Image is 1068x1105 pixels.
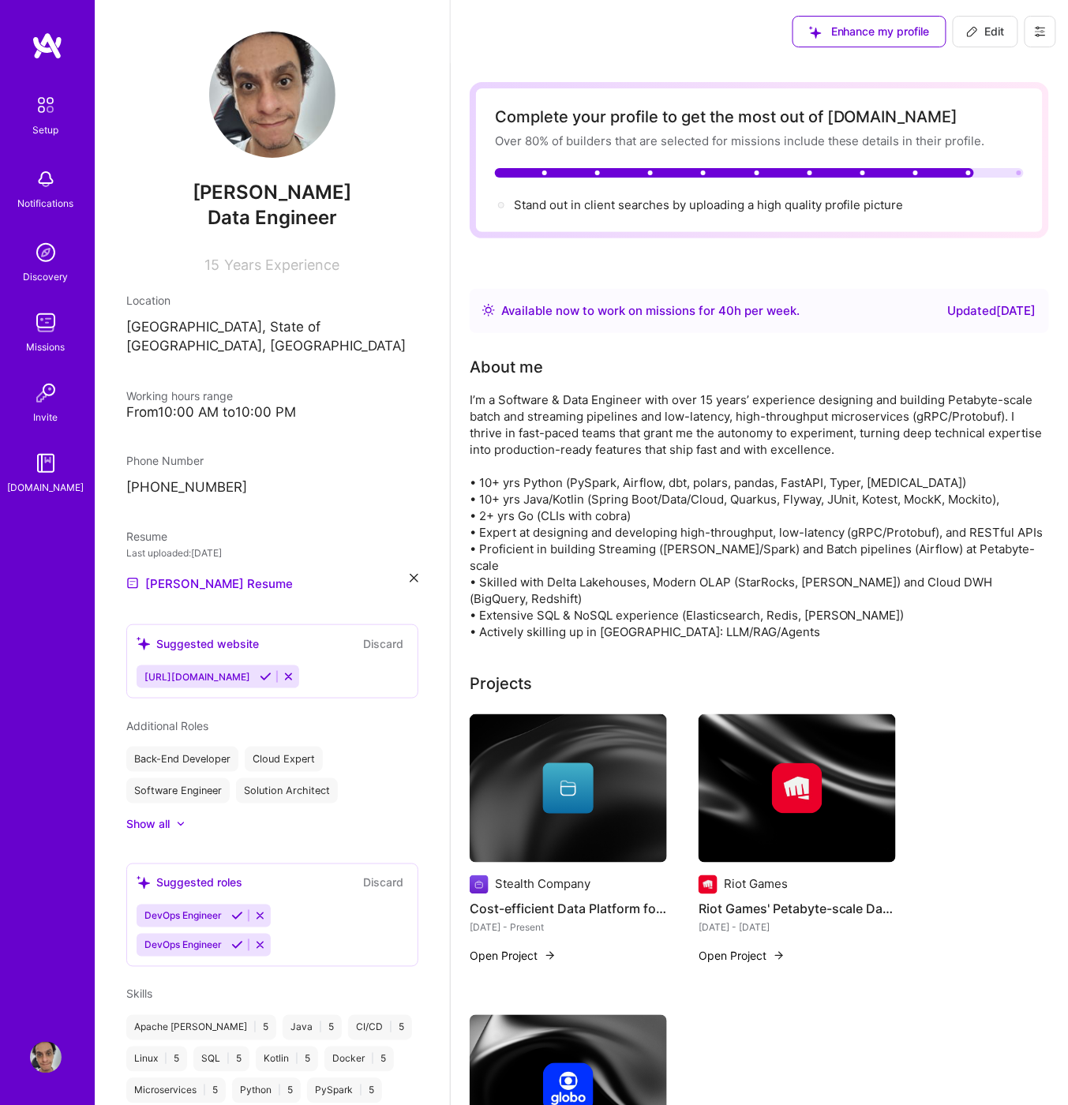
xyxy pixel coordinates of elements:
div: From 10:00 AM to 10:00 PM [126,404,418,421]
span: | [295,1053,298,1066]
span: | [278,1084,281,1097]
i: Reject [254,910,266,922]
div: Show all [126,816,170,832]
div: Setup [33,122,59,138]
div: Invite [34,409,58,425]
div: Microservices 5 [126,1078,226,1103]
i: Reject [254,939,266,951]
a: User Avatar [26,1042,66,1073]
img: guide book [30,448,62,479]
button: Discard [358,874,408,892]
div: Java 5 [283,1015,342,1040]
div: I’m a Software & Data Engineer with over 15 years’ experience designing and building Petabyte-sca... [470,391,1049,640]
div: Stealth Company [495,876,590,893]
h4: Cost-efficient Data Platform for Series A Fintech [470,899,667,920]
span: Data Engineer [208,206,337,229]
i: icon SuggestedTeams [137,637,150,650]
img: logo [32,32,63,60]
div: Cloud Expert [245,747,323,772]
img: cover [470,714,667,863]
button: Discard [358,635,408,653]
div: SQL 5 [193,1047,249,1072]
div: Back-End Developer [126,747,238,772]
img: setup [29,88,62,122]
img: Company logo [772,763,823,814]
i: Accept [231,910,243,922]
div: Stand out in client searches by uploading a high quality profile picture [514,197,904,213]
span: | [227,1053,230,1066]
div: CI/CD 5 [348,1015,412,1040]
img: bell [30,163,62,195]
div: Discovery [24,268,69,285]
span: Resume [126,530,167,543]
span: | [389,1021,392,1034]
p: [PHONE_NUMBER] [126,478,418,497]
span: | [371,1053,374,1066]
i: Accept [260,671,272,683]
div: Missions [27,339,66,355]
span: Years Experience [225,257,340,273]
img: arrow-right [544,950,556,962]
div: Software Engineer [126,778,230,803]
button: Open Project [470,948,556,965]
div: Projects [470,672,532,695]
span: Phone Number [126,454,204,467]
i: icon Close [410,574,418,582]
div: Available now to work on missions for h per week . [501,302,800,320]
div: Linux 5 [126,1047,187,1072]
p: [GEOGRAPHIC_DATA], State of [GEOGRAPHIC_DATA], [GEOGRAPHIC_DATA] [126,318,418,356]
span: Working hours range [126,389,233,403]
img: discovery [30,237,62,268]
img: Availability [482,304,495,317]
div: Python 5 [232,1078,301,1103]
a: [PERSON_NAME] Resume [126,574,293,593]
div: Suggested roles [137,875,242,891]
img: User Avatar [209,32,335,158]
span: [PERSON_NAME] [126,181,418,204]
span: | [253,1021,257,1034]
img: teamwork [30,307,62,339]
img: cover [699,714,896,863]
span: Additional Roles [126,719,208,732]
span: [URL][DOMAIN_NAME] [144,671,250,683]
img: Company logo [470,875,489,894]
img: Invite [30,377,62,409]
div: Docker 5 [324,1047,394,1072]
img: User Avatar [30,1042,62,1073]
span: Skills [126,987,152,1001]
div: PySpark 5 [307,1078,382,1103]
button: Edit [953,16,1018,47]
img: Company logo [699,875,718,894]
span: DevOps Engineer [144,910,222,922]
div: Complete your profile to get the most out of [DOMAIN_NAME] [495,107,1024,126]
div: [DATE] - [DATE] [699,920,896,936]
span: Edit [966,24,1005,39]
span: 15 [205,257,220,273]
div: Over 80% of builders that are selected for missions include these details in their profile. [495,133,1024,149]
div: Kotlin 5 [256,1047,318,1072]
span: 40 [718,303,734,318]
i: Accept [231,939,243,951]
div: Apache [PERSON_NAME] 5 [126,1015,276,1040]
div: Notifications [18,195,74,212]
div: [DATE] - Present [470,920,667,936]
button: Open Project [699,948,785,965]
div: Last uploaded: [DATE] [126,545,418,561]
i: icon SuggestedTeams [137,876,150,890]
span: DevOps Engineer [144,939,222,951]
div: Riot Games [724,876,788,893]
div: Solution Architect [236,778,338,803]
div: Suggested website [137,635,259,652]
i: Reject [283,671,294,683]
img: arrow-right [773,950,785,962]
span: | [164,1053,167,1066]
span: | [203,1084,206,1097]
div: About me [470,355,543,379]
div: Location [126,292,418,309]
span: | [319,1021,322,1034]
div: Updated [DATE] [948,302,1036,320]
div: [DOMAIN_NAME] [8,479,84,496]
span: | [359,1084,362,1097]
img: Resume [126,577,139,590]
h4: Riot Games' Petabyte-scale Data Platform [699,899,896,920]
